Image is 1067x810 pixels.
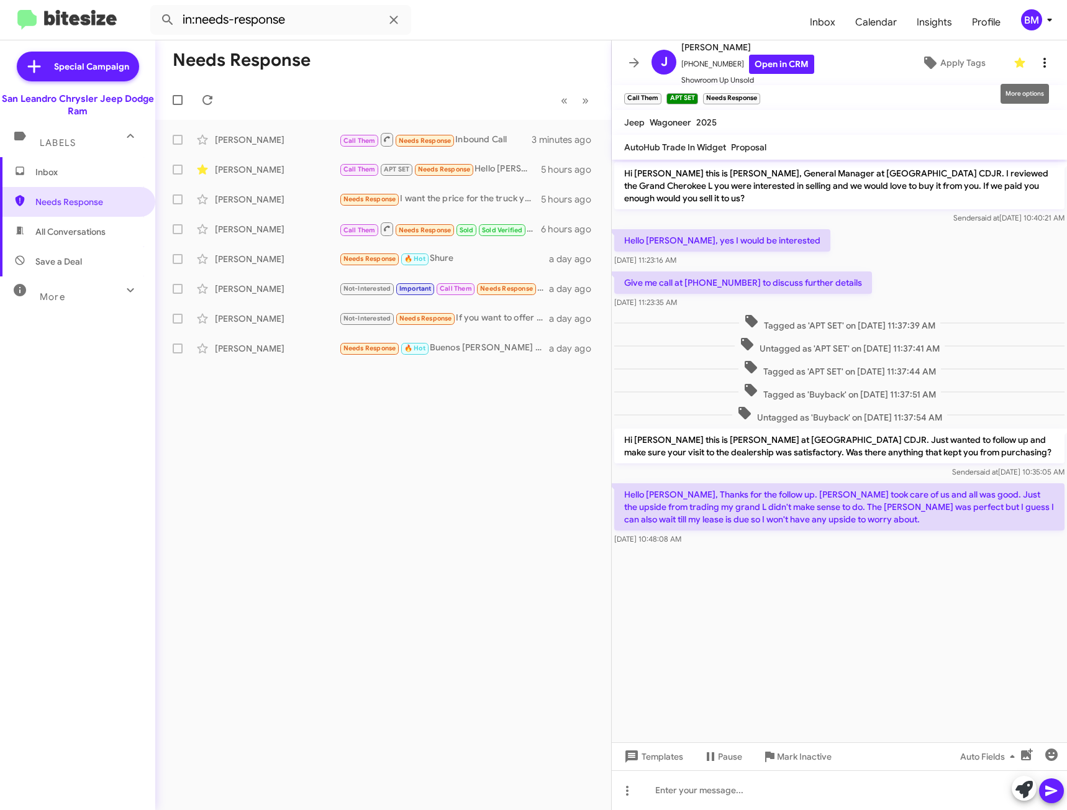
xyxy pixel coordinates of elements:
[440,284,472,293] span: Call Them
[731,142,766,153] span: Proposal
[739,314,940,332] span: Tagged as 'APT SET' on [DATE] 11:37:39 AM
[343,344,396,352] span: Needs Response
[215,312,339,325] div: [PERSON_NAME]
[549,283,601,295] div: a day ago
[215,163,339,176] div: [PERSON_NAME]
[418,165,471,173] span: Needs Response
[549,342,601,355] div: a day ago
[339,221,541,237] div: Inbound Call
[952,467,1065,476] span: Sender [DATE] 10:35:05 AM
[150,5,411,35] input: Search
[732,406,947,424] span: Untagged as 'Buyback' on [DATE] 11:37:54 AM
[738,360,941,378] span: Tagged as 'APT SET' on [DATE] 11:37:44 AM
[215,134,339,146] div: [PERSON_NAME]
[800,4,845,40] a: Inbox
[343,314,391,322] span: Not-Interested
[845,4,907,40] a: Calendar
[215,283,339,295] div: [PERSON_NAME]
[899,52,1007,74] button: Apply Tags
[173,50,311,70] h1: Needs Response
[614,429,1065,463] p: Hi [PERSON_NAME] this is [PERSON_NAME] at [GEOGRAPHIC_DATA] CDJR. Just wanted to follow up and ma...
[384,165,409,173] span: APT SET
[650,117,691,128] span: Wagoneer
[17,52,139,81] a: Special Campaign
[399,137,452,145] span: Needs Response
[624,93,661,104] small: Call Them
[339,281,549,296] div: Can you call me
[54,60,129,73] span: Special Campaign
[960,745,1020,768] span: Auto Fields
[1010,9,1053,30] button: BM
[541,193,601,206] div: 5 hours ago
[404,344,425,352] span: 🔥 Hot
[215,223,339,235] div: [PERSON_NAME]
[339,162,541,176] div: Hello [PERSON_NAME], Thanks for the follow up. [PERSON_NAME] took care of us and all was good. Ju...
[661,52,668,72] span: J
[718,745,742,768] span: Pause
[777,745,832,768] span: Mark Inactive
[339,252,549,266] div: Shure
[343,226,376,234] span: Call Them
[614,271,872,294] p: Give me call at [PHONE_NUMBER] to discuss further details
[399,314,452,322] span: Needs Response
[950,745,1030,768] button: Auto Fields
[976,467,998,476] span: said at
[1001,84,1049,104] div: More options
[549,253,601,265] div: a day ago
[343,255,396,263] span: Needs Response
[696,117,717,128] span: 2025
[940,52,986,74] span: Apply Tags
[40,137,76,148] span: Labels
[482,226,523,234] span: Sold Verified
[40,291,65,303] span: More
[574,88,596,113] button: Next
[681,40,814,55] span: [PERSON_NAME]
[624,117,645,128] span: Jeep
[339,341,549,355] div: Buenos [PERSON_NAME] tiene buenas ofertas de carros
[553,88,575,113] button: Previous
[693,745,752,768] button: Pause
[752,745,842,768] button: Mark Inactive
[614,255,676,265] span: [DATE] 11:23:16 AM
[215,342,339,355] div: [PERSON_NAME]
[35,196,141,208] span: Needs Response
[343,165,376,173] span: Call Them
[612,745,693,768] button: Templates
[532,134,601,146] div: 3 minutes ago
[399,284,432,293] span: Important
[480,284,533,293] span: Needs Response
[749,55,814,74] a: Open in CRM
[1021,9,1042,30] div: BM
[215,253,339,265] div: [PERSON_NAME]
[339,132,532,147] div: Inbound Call
[339,311,549,325] div: If you want to offer for that I'd be willing to listen
[978,213,999,222] span: said at
[554,88,596,113] nav: Page navigation example
[681,74,814,86] span: Showroom Up Unsold
[614,534,681,544] span: [DATE] 10:48:08 AM
[549,312,601,325] div: a day ago
[541,223,601,235] div: 6 hours ago
[738,383,941,401] span: Tagged as 'Buyback' on [DATE] 11:37:51 AM
[614,162,1065,209] p: Hi [PERSON_NAME] this is [PERSON_NAME], General Manager at [GEOGRAPHIC_DATA] CDJR. I reviewed the...
[35,225,106,238] span: All Conversations
[35,255,82,268] span: Save a Deal
[404,255,425,263] span: 🔥 Hot
[614,483,1065,530] p: Hello [PERSON_NAME], Thanks for the follow up. [PERSON_NAME] took care of us and all was good. Ju...
[460,226,474,234] span: Sold
[561,93,568,108] span: «
[343,195,396,203] span: Needs Response
[215,193,339,206] div: [PERSON_NAME]
[962,4,1010,40] a: Profile
[624,142,726,153] span: AutoHub Trade In Widget
[622,745,683,768] span: Templates
[343,284,391,293] span: Not-Interested
[666,93,697,104] small: APT SET
[541,163,601,176] div: 5 hours ago
[399,226,452,234] span: Needs Response
[614,298,677,307] span: [DATE] 11:23:35 AM
[953,213,1065,222] span: Sender [DATE] 10:40:21 AM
